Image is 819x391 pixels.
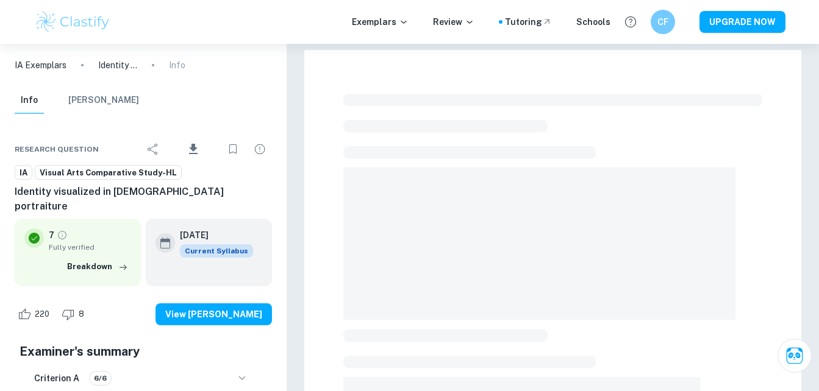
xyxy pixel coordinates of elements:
[620,12,641,32] button: Help and Feedback
[15,165,32,180] a: IA
[68,87,139,114] button: [PERSON_NAME]
[34,10,112,34] img: Clastify logo
[141,137,165,161] div: Share
[221,137,245,161] div: Bookmark
[15,167,32,179] span: IA
[64,258,131,276] button: Breakdown
[15,305,56,324] div: Like
[169,58,185,72] p: Info
[651,10,675,34] button: CF
[248,137,272,161] div: Report issue
[576,15,610,29] a: Schools
[505,15,552,29] a: Tutoring
[28,308,56,320] span: 220
[35,165,182,180] a: Visual Arts Comparative Study-HL
[180,244,253,258] div: This exemplar is based on the current syllabus. Feel free to refer to it for inspiration/ideas wh...
[49,242,131,253] span: Fully verified
[98,58,137,72] p: Identity visualized in [DEMOGRAPHIC_DATA] portraiture
[15,58,66,72] a: IA Exemplars
[778,339,812,373] button: Ask Clai
[59,305,91,324] div: Dislike
[72,308,91,320] span: 8
[433,15,474,29] p: Review
[20,342,267,361] h5: Examiner's summary
[180,244,253,258] span: Current Syllabus
[180,228,243,242] h6: [DATE]
[352,15,409,29] p: Exemplars
[57,230,68,241] a: Grade fully verified
[699,11,785,33] button: UPGRADE NOW
[15,87,44,114] button: Info
[15,185,272,214] h6: Identity visualized in [DEMOGRAPHIC_DATA] portraiture
[656,15,670,29] h6: CF
[156,303,272,325] button: View [PERSON_NAME]
[90,373,111,384] span: 6/6
[168,133,218,165] div: Download
[35,167,181,179] span: Visual Arts Comparative Study-HL
[15,144,99,155] span: Research question
[49,228,54,242] p: 7
[34,372,79,385] h6: Criterion A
